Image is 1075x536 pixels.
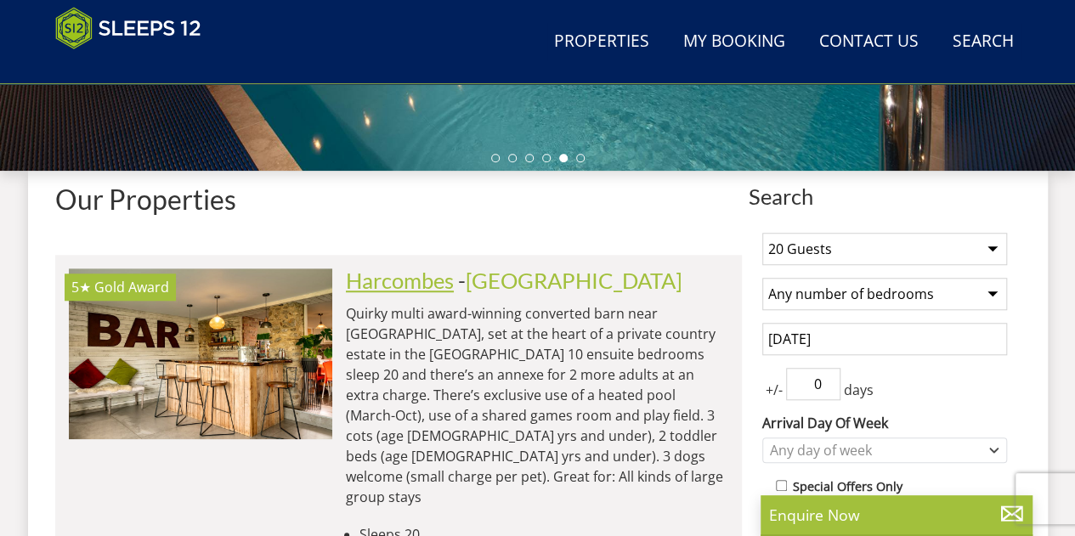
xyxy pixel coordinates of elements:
a: My Booking [676,23,792,61]
a: Search [946,23,1021,61]
span: Harcombes has a 5 star rating under the Quality in Tourism Scheme [71,278,91,296]
p: Quirky multi award-winning converted barn near [GEOGRAPHIC_DATA], set at the heart of a private c... [346,303,728,507]
iframe: Customer reviews powered by Trustpilot [47,59,225,74]
input: Arrival Date [762,323,1007,355]
div: Any day of week [766,441,986,460]
img: harcombes-devon-group-accommodation-dog-friendly-sleeping13.original.jpg [69,268,332,438]
h1: Our Properties [55,184,742,214]
p: Enquire Now [769,504,1024,526]
label: Special Offers Only [793,477,902,496]
a: Harcombes [346,268,454,293]
a: Contact Us [812,23,925,61]
a: [GEOGRAPHIC_DATA] [466,268,682,293]
a: Properties [547,23,656,61]
span: days [840,380,877,400]
span: Search [749,184,1021,208]
img: Sleeps 12 [55,7,201,49]
span: Harcombes has been awarded a Gold Award by Visit England [94,278,169,296]
span: +/- [762,380,786,400]
div: Combobox [762,437,1007,463]
label: Arrival Day Of Week [762,413,1007,433]
span: - [458,268,682,293]
a: 5★ Gold Award [69,268,332,438]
